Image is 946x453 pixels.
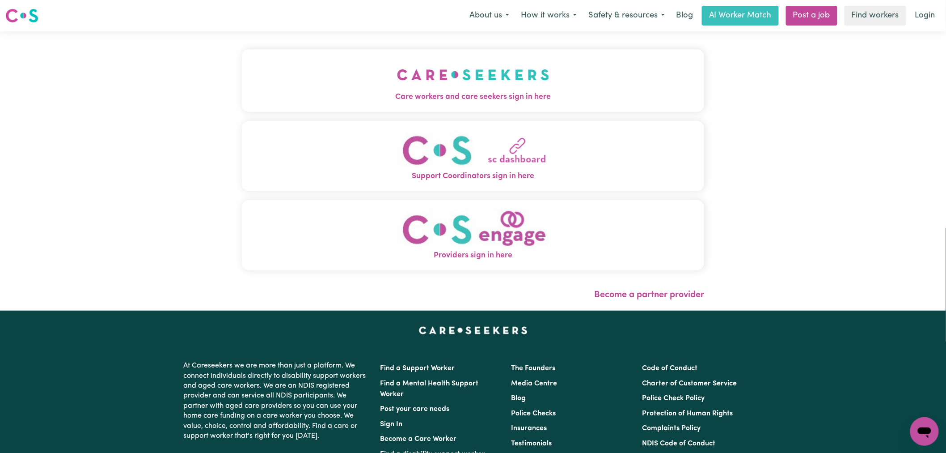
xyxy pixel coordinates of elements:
[845,6,906,26] a: Find workers
[702,6,779,26] a: AI Worker Match
[642,410,733,417] a: Protection of Human Rights
[910,6,941,26] a: Login
[583,6,671,25] button: Safety & resources
[786,6,837,26] a: Post a job
[183,357,369,444] p: At Careseekers we are more than just a platform. We connect individuals directly to disability su...
[642,365,698,372] a: Code of Conduct
[242,250,704,261] span: Providers sign in here
[594,291,704,299] a: Become a partner provider
[910,417,939,446] iframe: Button to launch messaging window
[380,365,455,372] a: Find a Support Worker
[671,6,698,26] a: Blog
[380,406,449,413] a: Post your care needs
[642,440,716,447] a: NDIS Code of Conduct
[380,436,456,443] a: Become a Care Worker
[515,6,583,25] button: How it works
[5,8,38,24] img: Careseekers logo
[242,171,704,182] span: Support Coordinators sign in here
[380,421,402,428] a: Sign In
[511,410,556,417] a: Police Checks
[511,365,555,372] a: The Founders
[511,440,552,447] a: Testimonials
[419,327,528,334] a: Careseekers home page
[5,5,38,26] a: Careseekers logo
[642,425,701,432] a: Complaints Policy
[242,49,704,112] button: Care workers and care seekers sign in here
[242,121,704,191] button: Support Coordinators sign in here
[642,380,737,387] a: Charter of Customer Service
[380,380,478,398] a: Find a Mental Health Support Worker
[511,380,557,387] a: Media Centre
[511,425,547,432] a: Insurances
[242,200,704,270] button: Providers sign in here
[464,6,515,25] button: About us
[511,395,526,402] a: Blog
[242,91,704,103] span: Care workers and care seekers sign in here
[642,395,705,402] a: Police Check Policy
